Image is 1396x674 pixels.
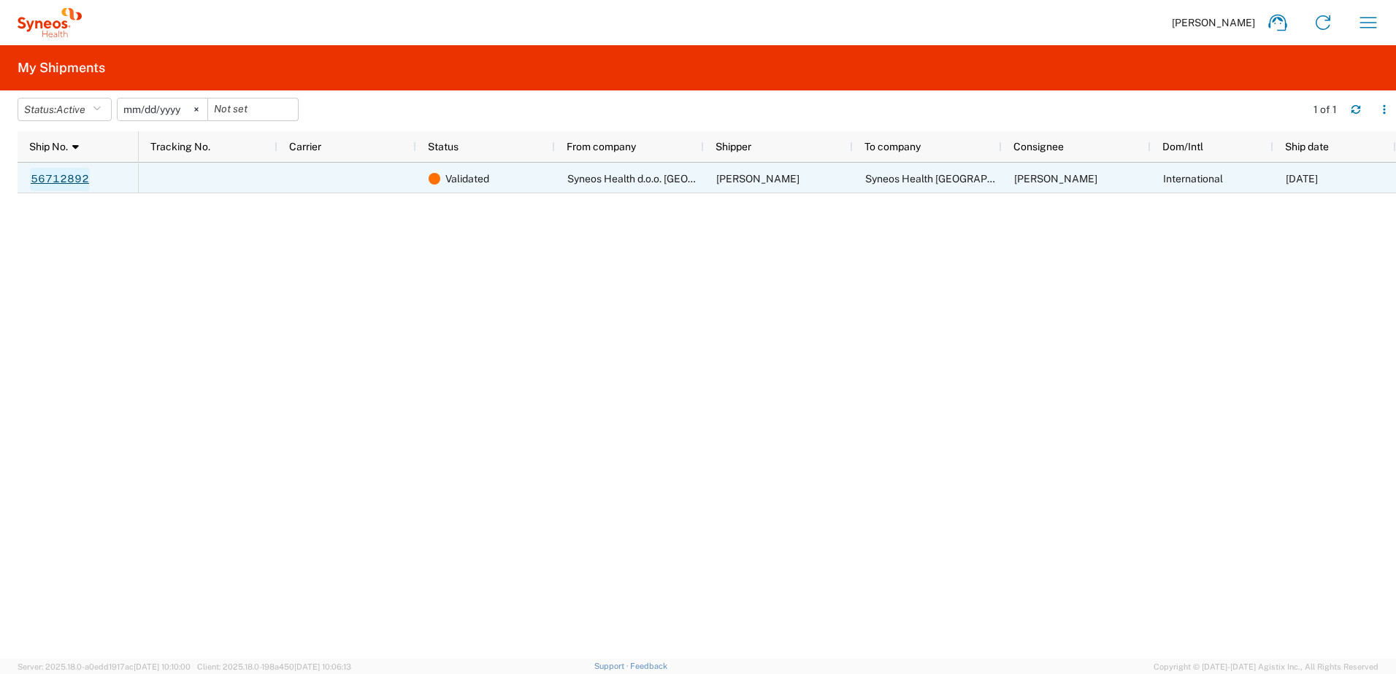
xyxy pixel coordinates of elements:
[134,662,191,671] span: [DATE] 10:10:00
[30,168,90,191] a: 56712892
[18,662,191,671] span: Server: 2025.18.0-a0edd1917ac
[1285,141,1329,152] span: Ship date
[864,141,921,152] span: To company
[1013,141,1064,152] span: Consignee
[1162,141,1203,152] span: Dom/Intl
[428,141,459,152] span: Status
[865,173,1040,185] span: Syneos Health Egypt
[445,163,489,194] span: Validated
[1286,173,1318,185] span: 09/04/2025
[18,98,112,121] button: Status:Active
[56,104,85,115] span: Active
[1313,103,1339,116] div: 1 of 1
[197,662,351,671] span: Client: 2025.18.0-198a450
[29,141,68,152] span: Ship No.
[208,98,298,120] input: Not set
[1163,173,1223,185] span: International
[716,141,751,152] span: Shipper
[289,141,321,152] span: Carrier
[1014,173,1097,185] span: David Abdelsayed
[118,98,207,120] input: Not set
[567,173,768,185] span: Syneos Health d.o.o. Beograd
[294,662,351,671] span: [DATE] 10:06:13
[1154,660,1378,673] span: Copyright © [DATE]-[DATE] Agistix Inc., All Rights Reserved
[594,662,631,670] a: Support
[1172,16,1255,29] span: [PERSON_NAME]
[18,59,105,77] h2: My Shipments
[567,141,636,152] span: From company
[716,173,799,185] span: Ivana Miletic
[150,141,210,152] span: Tracking No.
[630,662,667,670] a: Feedback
